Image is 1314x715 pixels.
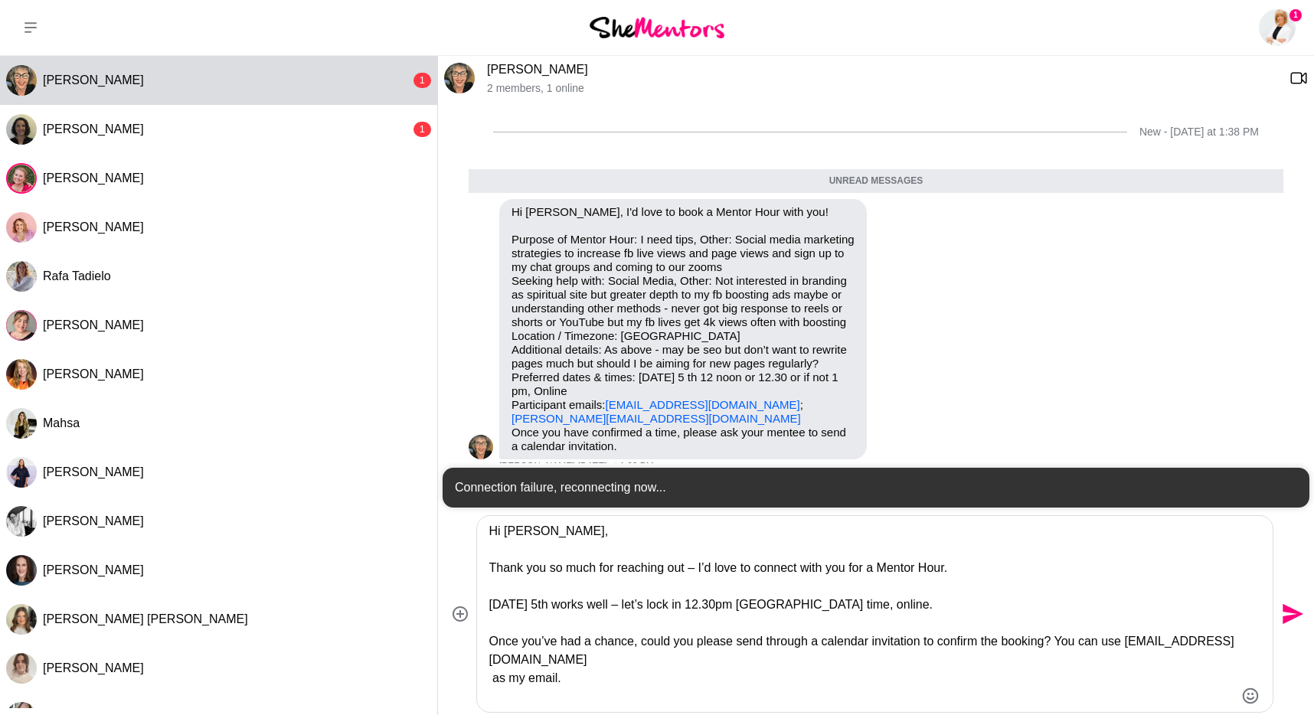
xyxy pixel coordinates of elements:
div: Rebecca Frazer [6,163,37,194]
a: Kat Millar1 [1259,9,1296,46]
div: 1 [413,122,431,137]
div: Vari McGaan [6,212,37,243]
div: Darby Lyndon [6,457,37,488]
button: Send [1273,597,1308,632]
img: J [6,555,37,586]
p: Once you have confirmed a time, please ask your mentee to send a calendar invitation. [512,426,855,453]
span: [PERSON_NAME] [43,73,144,87]
img: V [6,212,37,243]
div: Amberlie Jane [6,604,37,635]
span: [PERSON_NAME] [43,318,144,331]
div: Rafa Tadielo [6,261,37,292]
div: Jane [6,65,37,96]
div: Jane [469,435,493,459]
span: Mahsa [43,416,80,429]
div: Mahsa [6,408,37,439]
button: Emoji picker [1241,687,1260,705]
span: [PERSON_NAME] [43,220,144,233]
a: [EMAIL_ADDRESS][DOMAIN_NAME] [606,398,800,411]
img: J [444,63,475,93]
span: 1 [1289,9,1302,21]
div: Elle Thorne [6,653,37,684]
img: J [6,65,37,96]
img: R [6,163,37,194]
div: Laila Punj [6,114,37,145]
p: 2 members , 1 online [487,82,1277,95]
span: [PERSON_NAME] [43,367,144,380]
div: Unread messages [469,169,1283,194]
img: M [6,408,37,439]
div: Sarah Cassells [6,506,37,537]
img: E [6,653,37,684]
p: Hi [PERSON_NAME], I'd love to book a Mentor Hour with you! [512,205,855,219]
div: 1 [413,73,431,88]
img: D [6,457,37,488]
span: [PERSON_NAME] [PERSON_NAME] [43,612,248,625]
span: [PERSON_NAME] [43,661,144,674]
span: Rafa Tadielo [43,269,111,282]
span: [PERSON_NAME] [43,171,144,184]
img: Kat Millar [1259,9,1296,46]
time: 2025-08-23T03:38:10.450Z [578,461,654,473]
img: M [6,359,37,390]
div: Julia Ridout [6,555,37,586]
div: Ruth Slade [6,310,37,341]
textarea: Type your message [489,522,1234,706]
img: J [469,435,493,459]
span: [PERSON_NAME] [499,461,575,473]
img: R [6,310,37,341]
span: [PERSON_NAME] [43,563,144,576]
img: She Mentors Logo [590,17,724,38]
span: [PERSON_NAME] [43,514,144,527]
div: Miranda Bozic [6,359,37,390]
div: Jane [444,63,475,93]
img: R [6,261,37,292]
p: Purpose of Mentor Hour: I need tips, Other: Social media marketing strategies to increase fb live... [512,233,855,426]
div: New - [DATE] at 1:38 PM [1139,126,1259,139]
a: [PERSON_NAME] [487,63,588,76]
span: [PERSON_NAME] [43,122,144,135]
img: L [6,114,37,145]
img: S [6,506,37,537]
img: A [6,604,37,635]
div: Connection failure, reconnecting now... [443,468,1309,508]
span: [PERSON_NAME] [43,465,144,478]
a: [PERSON_NAME][EMAIL_ADDRESS][DOMAIN_NAME] [512,412,801,425]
